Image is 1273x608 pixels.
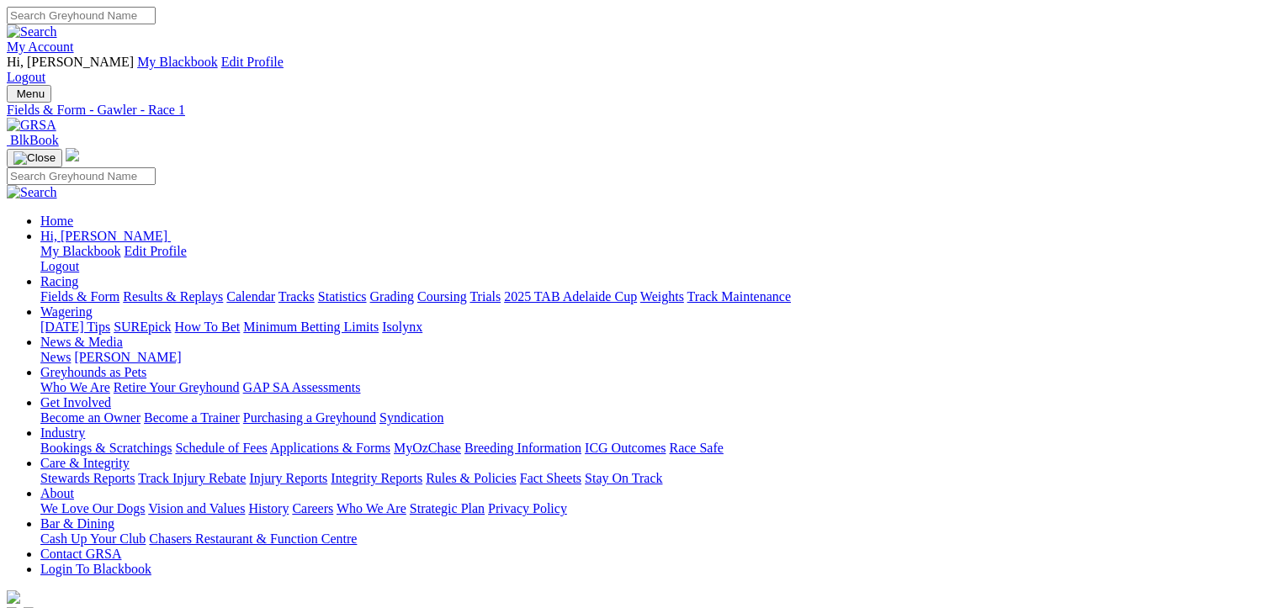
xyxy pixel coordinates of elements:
[137,55,218,69] a: My Blackbook
[13,151,56,165] img: Close
[7,55,134,69] span: Hi, [PERSON_NAME]
[40,501,145,515] a: We Love Our Dogs
[40,365,146,379] a: Greyhounds as Pets
[123,289,223,304] a: Results & Replays
[40,531,146,546] a: Cash Up Your Club
[175,320,241,334] a: How To Bet
[40,562,151,576] a: Login To Blackbook
[7,118,56,133] img: GRSA
[337,501,406,515] a: Who We Are
[520,471,581,485] a: Fact Sheets
[7,24,57,40] img: Search
[40,229,167,243] span: Hi, [PERSON_NAME]
[40,486,74,500] a: About
[687,289,791,304] a: Track Maintenance
[488,501,567,515] a: Privacy Policy
[243,410,376,425] a: Purchasing a Greyhound
[125,244,187,258] a: Edit Profile
[7,7,156,24] input: Search
[382,320,422,334] a: Isolynx
[394,441,461,455] a: MyOzChase
[669,441,723,455] a: Race Safe
[469,289,501,304] a: Trials
[40,304,93,319] a: Wagering
[7,55,1266,85] div: My Account
[40,350,71,364] a: News
[426,471,517,485] a: Rules & Policies
[270,441,390,455] a: Applications & Forms
[17,87,45,100] span: Menu
[40,471,135,485] a: Stewards Reports
[175,441,267,455] a: Schedule of Fees
[40,335,123,349] a: News & Media
[40,244,1266,274] div: Hi, [PERSON_NAME]
[7,85,51,103] button: Toggle navigation
[138,471,246,485] a: Track Injury Rebate
[504,289,637,304] a: 2025 TAB Adelaide Cup
[149,531,357,546] a: Chasers Restaurant & Function Centre
[7,70,45,84] a: Logout
[40,471,1266,486] div: Care & Integrity
[585,471,662,485] a: Stay On Track
[40,259,79,273] a: Logout
[7,149,62,167] button: Toggle navigation
[7,103,1266,118] a: Fields & Form - Gawler - Race 1
[40,395,111,410] a: Get Involved
[74,350,181,364] a: [PERSON_NAME]
[464,441,581,455] a: Breeding Information
[40,214,73,228] a: Home
[249,471,327,485] a: Injury Reports
[66,148,79,161] img: logo-grsa-white.png
[292,501,333,515] a: Careers
[40,244,121,258] a: My Blackbook
[40,289,1266,304] div: Racing
[370,289,414,304] a: Grading
[7,40,74,54] a: My Account
[243,320,379,334] a: Minimum Betting Limits
[40,380,110,394] a: Who We Are
[7,167,156,185] input: Search
[40,289,119,304] a: Fields & Form
[585,441,666,455] a: ICG Outcomes
[40,410,141,425] a: Become an Owner
[40,274,78,288] a: Racing
[7,590,20,604] img: logo-grsa-white.png
[226,289,275,304] a: Calendar
[417,289,467,304] a: Coursing
[40,410,1266,426] div: Get Involved
[410,501,485,515] a: Strategic Plan
[40,426,85,440] a: Industry
[640,289,684,304] a: Weights
[40,380,1266,395] div: Greyhounds as Pets
[331,471,422,485] a: Integrity Reports
[40,456,130,470] a: Care & Integrity
[148,501,245,515] a: Vision and Values
[7,185,57,200] img: Search
[114,320,171,334] a: SUREpick
[40,441,172,455] a: Bookings & Scratchings
[40,320,1266,335] div: Wagering
[40,501,1266,516] div: About
[40,320,110,334] a: [DATE] Tips
[40,229,171,243] a: Hi, [PERSON_NAME]
[10,133,59,147] span: BlkBook
[144,410,240,425] a: Become a Trainer
[379,410,443,425] a: Syndication
[40,441,1266,456] div: Industry
[7,133,59,147] a: BlkBook
[40,516,114,531] a: Bar & Dining
[40,531,1266,547] div: Bar & Dining
[248,501,289,515] a: History
[40,350,1266,365] div: News & Media
[318,289,367,304] a: Statistics
[221,55,284,69] a: Edit Profile
[243,380,361,394] a: GAP SA Assessments
[278,289,315,304] a: Tracks
[114,380,240,394] a: Retire Your Greyhound
[40,547,121,561] a: Contact GRSA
